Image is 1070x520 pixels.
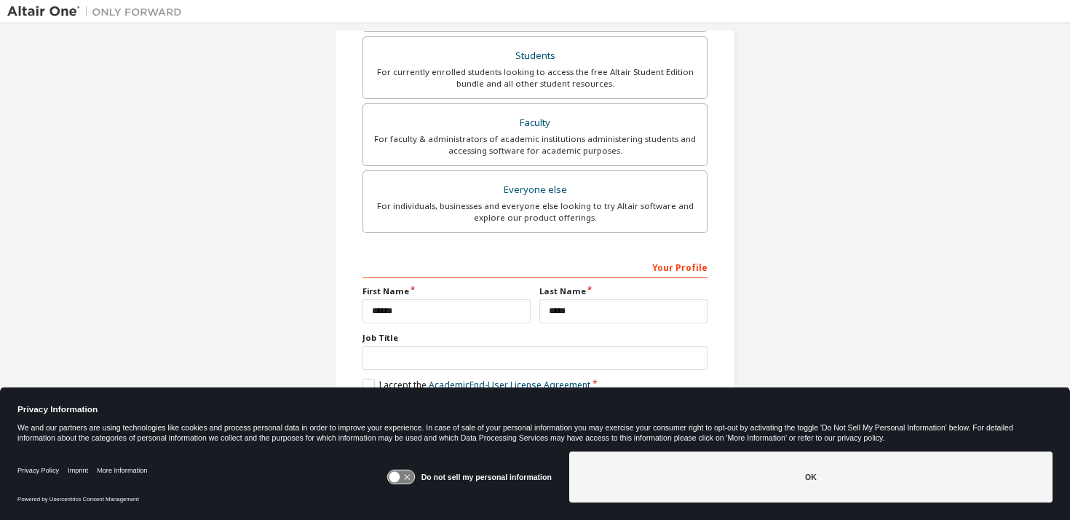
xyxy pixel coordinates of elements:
img: Altair One [7,4,189,19]
div: For faculty & administrators of academic institutions administering students and accessing softwa... [372,133,698,157]
label: I accept the [362,379,590,391]
div: For individuals, businesses and everyone else looking to try Altair software and explore our prod... [372,200,698,224]
div: Your Profile [362,255,708,278]
label: First Name [362,285,531,297]
div: For currently enrolled students looking to access the free Altair Student Edition bundle and all ... [372,66,698,90]
div: Everyone else [372,180,698,200]
label: Job Title [362,332,708,344]
div: Students [372,46,698,66]
a: Academic End-User License Agreement [429,379,590,391]
label: Last Name [539,285,708,297]
div: Faculty [372,113,698,133]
